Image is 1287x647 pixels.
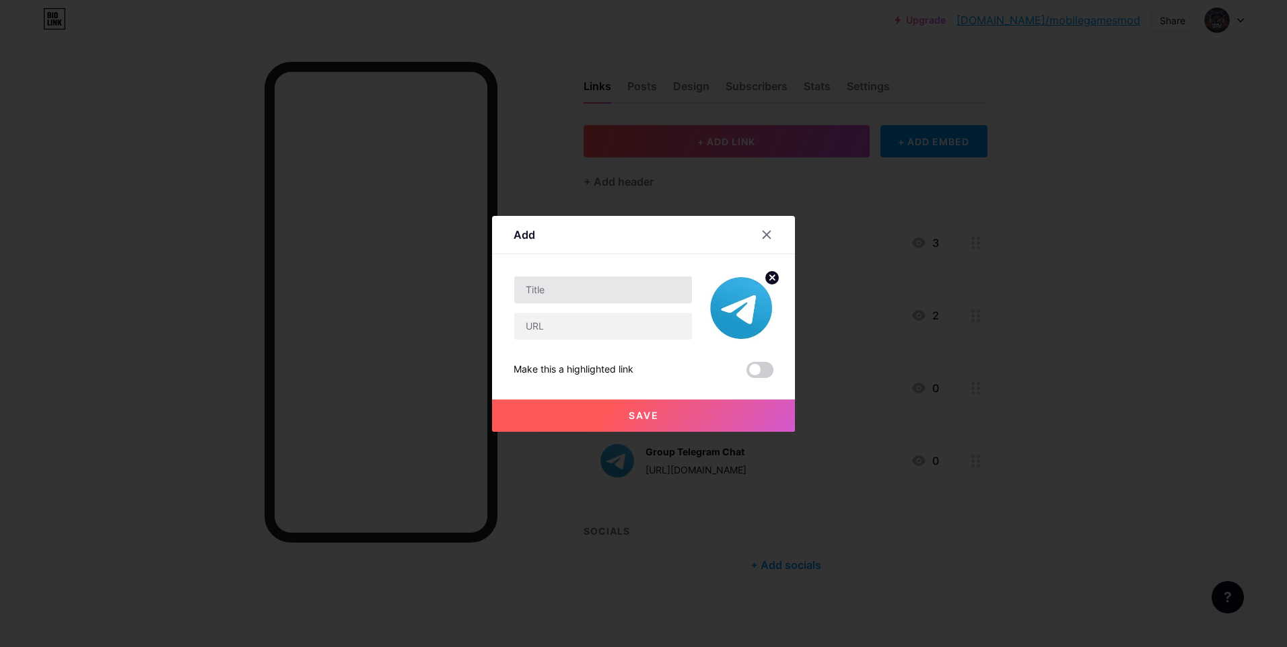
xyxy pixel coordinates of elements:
[492,399,795,432] button: Save
[514,313,692,340] input: URL
[709,276,773,340] img: link_thumbnail
[514,276,692,303] input: Title
[514,362,633,378] div: Make this a highlighted link
[514,227,535,243] div: Add
[629,410,659,421] span: Save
